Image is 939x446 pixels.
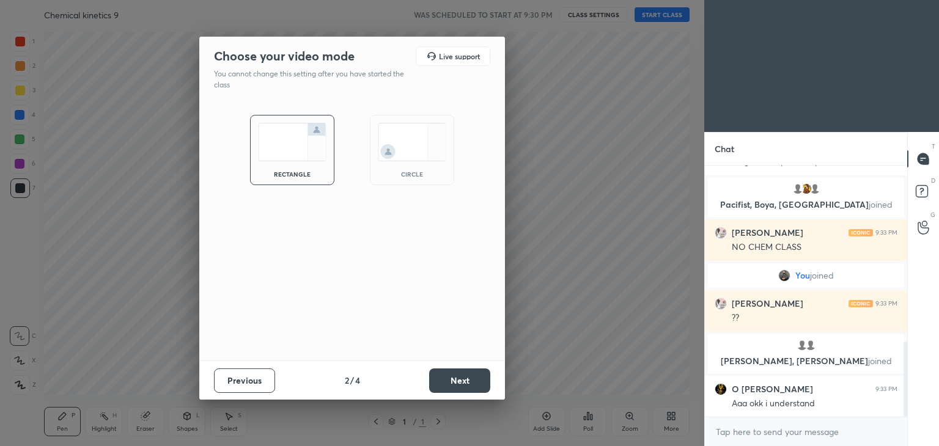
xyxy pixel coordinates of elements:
[932,142,935,151] p: T
[258,123,326,161] img: normalScreenIcon.ae25ed63.svg
[214,68,412,90] p: You cannot change this setting after you have started the class
[429,368,490,393] button: Next
[705,166,907,417] div: grid
[214,48,355,64] h2: Choose your video mode
[439,53,480,60] h5: Live support
[214,368,275,393] button: Previous
[931,176,935,185] p: D
[388,171,436,177] div: circle
[355,374,360,387] h4: 4
[350,374,354,387] h4: /
[378,123,446,161] img: circleScreenIcon.acc0effb.svg
[705,133,744,165] p: Chat
[345,374,349,387] h4: 2
[930,210,935,219] p: G
[268,171,317,177] div: rectangle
